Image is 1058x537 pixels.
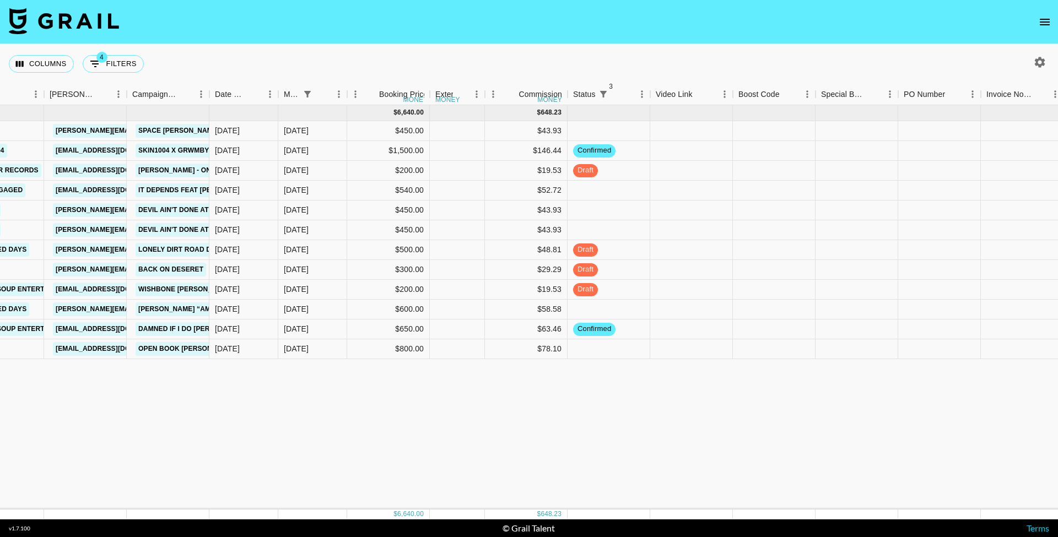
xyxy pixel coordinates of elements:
button: Menu [347,86,364,102]
div: $540.00 [347,181,430,200]
div: $ [537,108,541,117]
div: $19.53 [485,161,568,181]
a: [PERSON_NAME][EMAIL_ADDRESS][DOMAIN_NAME] [53,243,233,257]
div: Aug '25 [284,244,309,255]
div: Booker [44,84,127,105]
div: $ [537,509,541,519]
div: $48.81 [485,240,568,260]
a: [EMAIL_ADDRESS][DOMAIN_NAME] [53,342,176,356]
div: Status [573,84,596,105]
div: 7/10/2025 [215,145,240,156]
div: $58.58 [485,300,568,319]
div: Date Created [209,84,278,105]
div: $ [393,509,397,519]
button: Sort [780,86,795,102]
div: Special Booking Type [816,84,898,105]
div: 1 active filter [300,86,315,102]
span: confirmed [573,145,616,156]
div: 8/26/2025 [215,165,240,176]
button: Menu [28,86,44,102]
button: Menu [110,86,127,102]
div: Aug '25 [284,303,309,314]
div: $800.00 [347,339,430,359]
div: Campaign (Type) [127,84,209,105]
a: [PERSON_NAME][EMAIL_ADDRESS][DOMAIN_NAME] [53,263,233,276]
span: draft [573,165,598,176]
div: PO Number [898,84,981,105]
div: $600.00 [347,300,430,319]
button: Menu [331,86,347,102]
button: Show filters [300,86,315,102]
div: Aug '25 [284,284,309,295]
div: $300.00 [347,260,430,280]
div: money [403,96,428,103]
span: draft [573,284,598,295]
div: $146.44 [485,141,568,161]
button: Menu [634,86,650,102]
a: Lonely Dirt Road Dax [136,243,223,257]
a: Devil Ain't Done Atlus [136,203,225,217]
span: draft [573,245,598,255]
div: $78.10 [485,339,568,359]
div: money [537,96,562,103]
div: Boost Code [733,84,816,105]
div: 3 active filters [596,86,611,102]
div: 6,640.00 [397,509,424,519]
button: Menu [468,86,485,102]
div: $450.00 [347,200,430,220]
div: $43.93 [485,220,568,240]
div: Aug '25 [284,264,309,275]
div: Month Due [278,84,347,105]
div: © Grail Talent [503,523,555,534]
span: 3 [606,81,617,92]
div: PO Number [904,84,945,105]
div: 8/28/2025 [215,204,240,215]
button: Sort [95,86,110,102]
div: Video Link [656,84,693,105]
div: 8/26/2025 [215,343,240,354]
div: 648.23 [541,108,562,117]
a: [EMAIL_ADDRESS][DOMAIN_NAME] [53,283,176,296]
div: Date Created [215,84,246,105]
div: money [435,96,460,103]
div: $650.00 [347,319,430,339]
div: $200.00 [347,161,430,181]
div: 8/11/2025 [215,264,240,275]
button: Sort [315,86,331,102]
div: Special Booking Type [821,84,866,105]
span: 4 [96,52,107,63]
button: Sort [945,86,960,102]
button: Show filters [596,86,611,102]
div: Aug '25 [284,125,309,136]
button: Sort [693,86,708,102]
div: Video Link [650,84,733,105]
a: Wishbone [PERSON_NAME] [136,283,236,296]
div: $43.93 [485,200,568,220]
img: Grail Talent [9,8,119,34]
button: Select columns [9,55,74,73]
div: Booking Price [379,84,428,105]
a: [EMAIL_ADDRESS][DOMAIN_NAME] [53,322,176,336]
div: v 1.7.100 [9,525,30,532]
div: 8/26/2025 [215,284,240,295]
button: Menu [262,86,278,102]
button: Menu [799,86,816,102]
a: [PERSON_NAME][EMAIL_ADDRESS][DOMAIN_NAME] [53,223,233,237]
button: Sort [453,86,468,102]
button: Sort [246,86,262,102]
button: Menu [485,86,501,102]
button: Sort [611,86,627,102]
div: Aug '25 [284,224,309,235]
a: Terms [1027,523,1049,533]
span: draft [573,264,598,275]
div: $200.00 [347,280,430,300]
div: $52.72 [485,181,568,200]
div: $43.93 [485,121,568,141]
a: Back on Deseret [136,263,206,276]
a: Damned If I Do [PERSON_NAME] [136,322,253,336]
div: Status [568,84,650,105]
a: [EMAIL_ADDRESS][DOMAIN_NAME] [53,144,176,158]
button: Sort [364,86,379,102]
div: $450.00 [347,121,430,141]
div: 7/31/2025 [215,323,240,334]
